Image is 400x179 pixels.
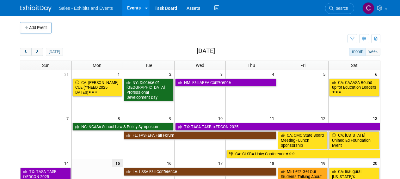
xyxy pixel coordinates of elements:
[72,123,174,131] a: NC: NCASA School Law & Policy Symposium
[20,22,52,33] button: Add Event
[269,114,277,122] span: 11
[145,63,152,68] span: Tue
[374,70,380,78] span: 6
[320,114,328,122] span: 12
[218,159,225,167] span: 17
[59,6,113,11] span: Sales - Exhibits and Events
[271,70,277,78] span: 4
[124,79,174,102] a: NY: Diocese of [GEOGRAPHIC_DATA] Professional Development Day
[166,159,174,167] span: 16
[64,159,71,167] span: 14
[117,70,123,78] span: 1
[351,63,358,68] span: Sat
[124,168,276,176] a: LA: LSSA Fall Conference
[93,63,102,68] span: Mon
[372,159,380,167] span: 20
[366,48,380,56] button: week
[31,48,43,56] button: next
[362,2,374,14] img: Christine Lurz
[112,159,123,167] span: 15
[320,159,328,167] span: 19
[218,114,225,122] span: 10
[20,5,52,12] img: ExhibitDay
[226,150,380,158] a: CA: CLSBA Unity Conference
[349,48,366,56] button: month
[66,114,71,122] span: 7
[117,114,123,122] span: 8
[175,79,276,87] a: NM: Fall AREA Conference
[329,131,379,149] a: CA: [US_STATE] Unified Ed Foundation Event
[248,63,255,68] span: Thu
[329,79,379,97] a: CA: CAAASA Round-up for Education Leaders
[220,70,225,78] span: 3
[323,70,328,78] span: 5
[64,70,71,78] span: 31
[46,48,63,56] button: [DATE]
[196,63,204,68] span: Wed
[334,6,348,11] span: Search
[325,3,354,14] a: Search
[269,159,277,167] span: 18
[300,63,305,68] span: Fri
[278,131,328,149] a: CA: CMC State Board Meeting - Lunch Sponsorship
[42,63,50,68] span: Sun
[72,79,122,97] a: CA: [PERSON_NAME] CUE (**NEED 2025 DATES)
[124,131,276,140] a: FL: FASFEPA Fall Forum
[169,70,174,78] span: 2
[372,114,380,122] span: 13
[20,48,32,56] button: prev
[197,48,215,55] h2: [DATE]
[169,114,174,122] span: 9
[175,123,380,131] a: TX: TASA TASB txEDCON 2025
